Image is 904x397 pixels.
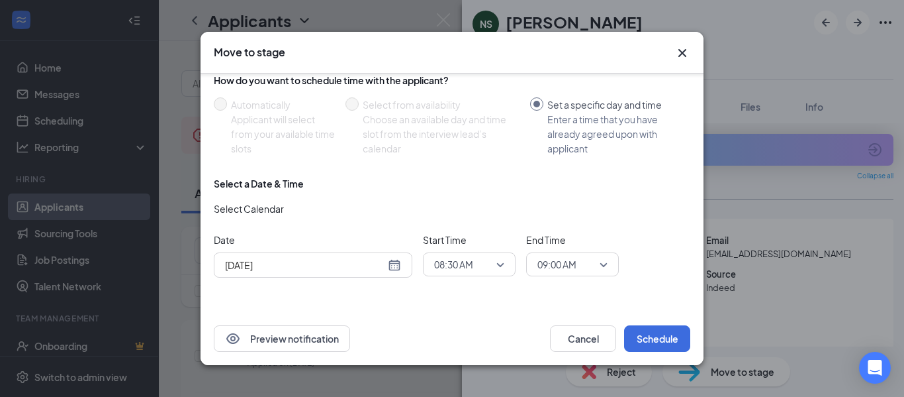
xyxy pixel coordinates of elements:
[624,325,690,352] button: Schedule
[547,112,680,156] div: Enter a time that you have already agreed upon with applicant
[423,233,516,247] span: Start Time
[674,45,690,61] button: Close
[214,177,304,190] div: Select a Date & Time
[434,255,473,274] span: 08:30 AM
[537,255,576,274] span: 09:00 AM
[859,352,891,384] div: Open Intercom Messenger
[363,112,520,156] div: Choose an available day and time slot from the interview lead’s calendar
[225,331,241,347] svg: Eye
[526,233,619,247] span: End Time
[214,201,284,216] span: Select Calendar
[231,97,335,112] div: Automatically
[550,325,616,352] button: Cancel
[214,325,350,352] button: EyePreview notification
[214,74,690,87] div: How do you want to schedule time with the applicant?
[547,97,680,112] div: Set a specific day and time
[363,97,520,112] div: Select from availability
[225,258,385,272] input: Aug 26, 2025
[231,112,335,156] div: Applicant will select from your available time slots
[214,233,412,247] span: Date
[674,45,690,61] svg: Cross
[214,45,285,60] h3: Move to stage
